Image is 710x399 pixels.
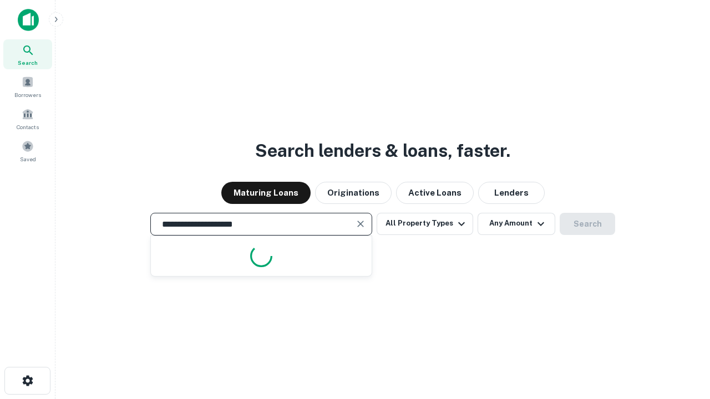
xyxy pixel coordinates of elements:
[478,213,555,235] button: Any Amount
[353,216,368,232] button: Clear
[655,310,710,364] iframe: Chat Widget
[3,39,52,69] a: Search
[221,182,311,204] button: Maturing Loans
[18,58,38,67] span: Search
[315,182,392,204] button: Originations
[255,137,510,164] h3: Search lenders & loans, faster.
[20,155,36,163] span: Saved
[377,213,473,235] button: All Property Types
[396,182,474,204] button: Active Loans
[478,182,545,204] button: Lenders
[3,136,52,166] a: Saved
[3,104,52,134] a: Contacts
[14,90,41,99] span: Borrowers
[17,122,39,131] span: Contacts
[18,9,39,31] img: capitalize-icon.png
[3,71,52,101] a: Borrowers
